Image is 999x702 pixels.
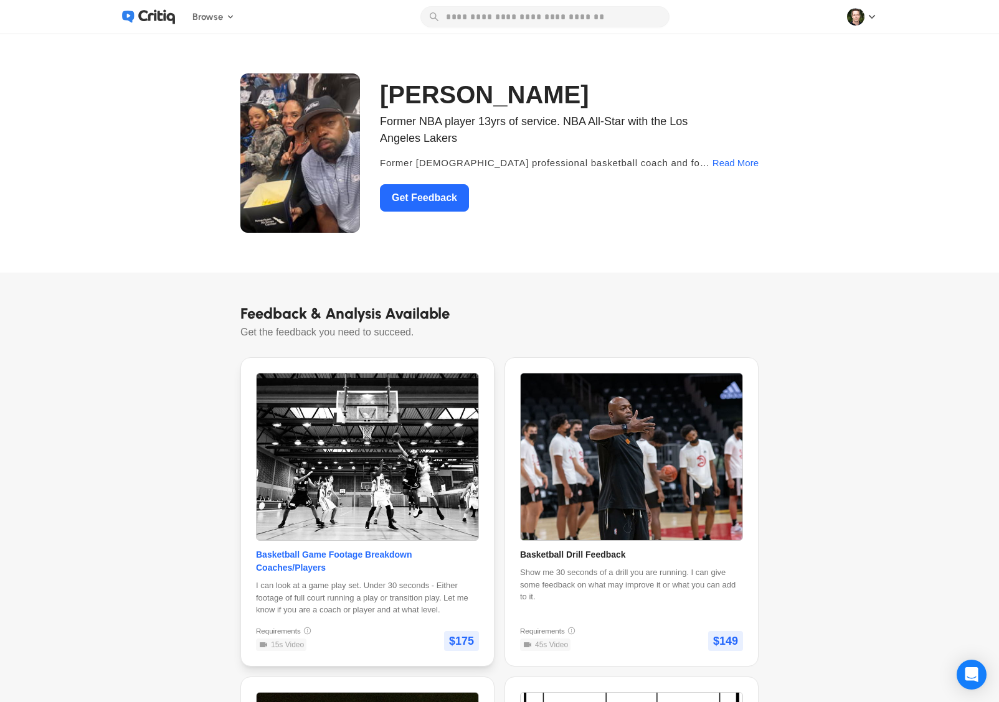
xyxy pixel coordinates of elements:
span: 15s video [271,640,304,650]
img: File [521,373,742,541]
span: I can look at a game play set. Under 30 seconds - Either footage of full court running a play or ... [256,579,479,616]
span: $175 [444,631,479,651]
span: 45s video [535,640,568,650]
span: [PERSON_NAME] [380,76,589,113]
span: Requirements [520,626,565,636]
a: File [520,373,743,541]
a: Basketball Drill FeedbackShow me 30 seconds of a drill you are running. I can give some feedback ... [520,548,743,603]
span: Former [DEMOGRAPHIC_DATA] professional basketball coach and former player of the National Basketb... [380,156,713,171]
a: Basketball Game Footage Breakdown Coaches/PlayersI can look at a game play set. Under 30 seconds ... [256,548,479,616]
span: Show me 30 seconds of a drill you are running. I can give some feedback on what may improve it or... [520,566,743,603]
span: Browse [192,10,223,24]
span: Former NBA player 13yrs of service. NBA All-Star with the Los Angeles Lakers [380,113,727,147]
span: Basketball Drill Feedback [520,548,626,561]
span: Basketball Game Footage Breakdown Coaches/Players [256,548,479,574]
span: Get the feedback you need to succeed. [240,325,759,347]
span: Requirements [256,626,301,636]
a: File [256,373,479,541]
div: Open Intercom Messenger [957,660,987,690]
span: Feedback & Analysis Available [240,302,759,325]
img: File [240,73,360,233]
img: File [257,373,478,541]
span: $149 [708,631,743,651]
